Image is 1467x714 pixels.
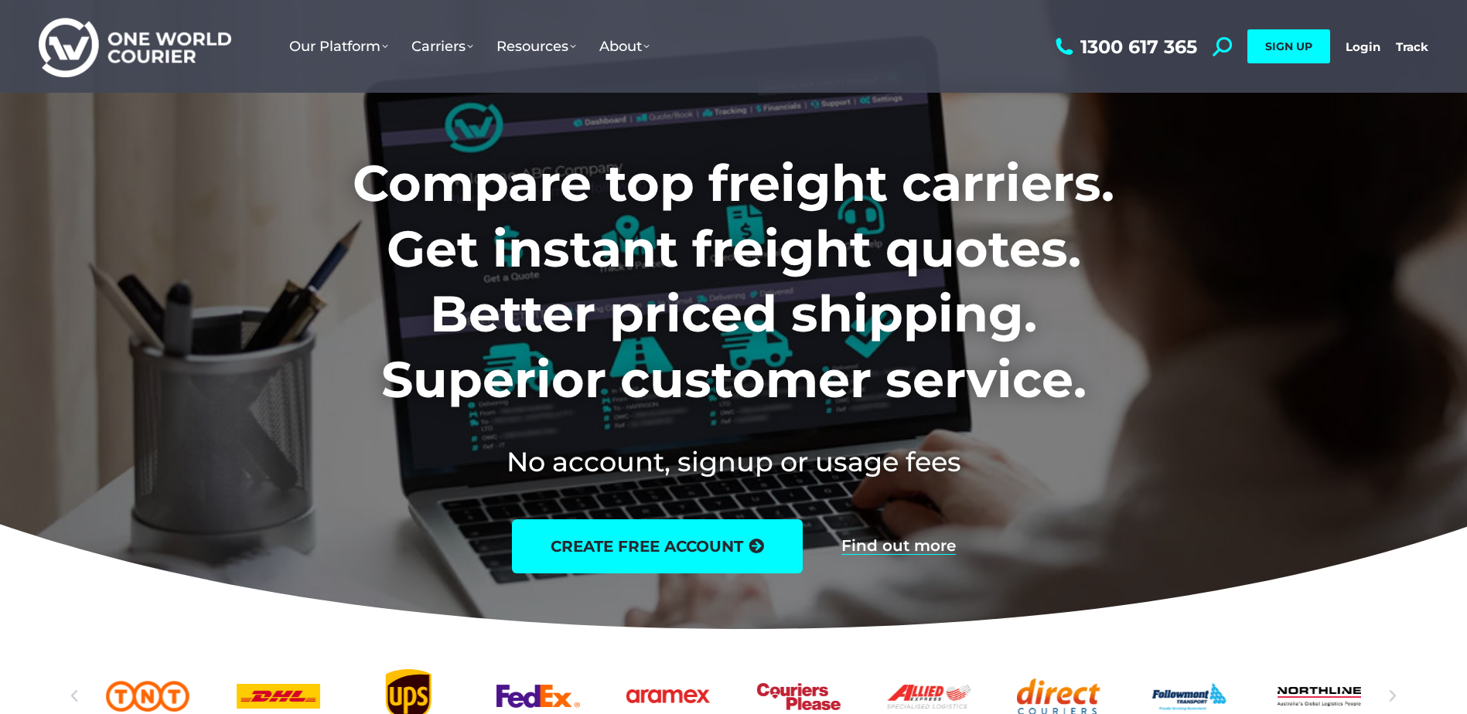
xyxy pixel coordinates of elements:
a: Track [1396,39,1428,54]
a: Carriers [400,22,485,70]
a: SIGN UP [1247,29,1330,63]
a: About [588,22,661,70]
a: Our Platform [278,22,400,70]
h2: No account, signup or usage fees [251,443,1216,481]
h1: Compare top freight carriers. Get instant freight quotes. Better priced shipping. Superior custom... [251,151,1216,412]
span: Our Platform [289,38,388,55]
a: Login [1346,39,1380,54]
span: SIGN UP [1265,39,1312,53]
a: 1300 617 365 [1052,37,1197,56]
span: Carriers [411,38,473,55]
span: Resources [496,38,576,55]
a: Find out more [841,538,956,555]
a: Resources [485,22,588,70]
img: One World Courier [39,15,231,78]
span: About [599,38,650,55]
a: create free account [512,519,803,573]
